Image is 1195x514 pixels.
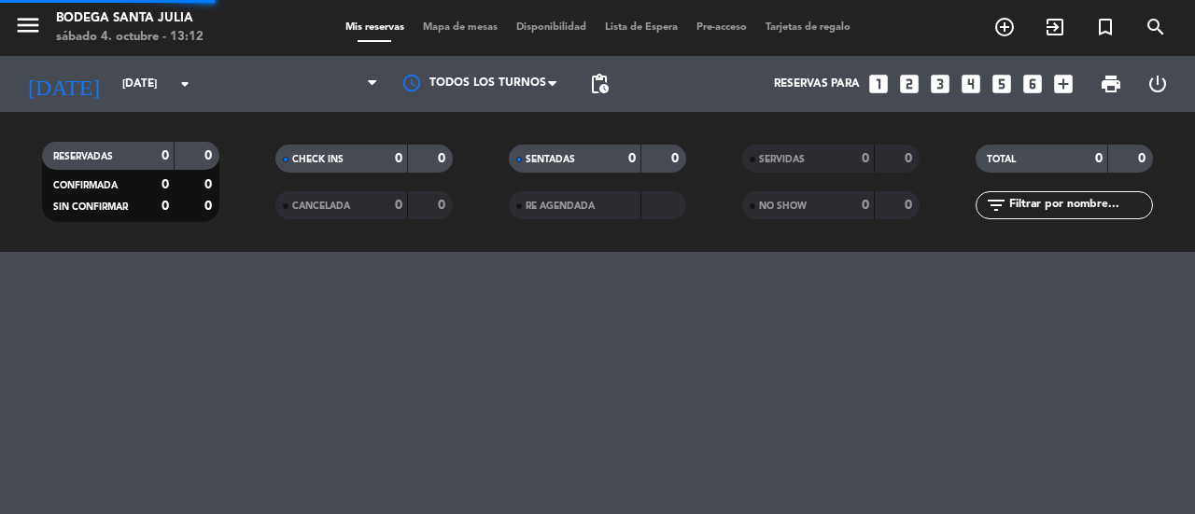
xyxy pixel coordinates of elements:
span: Reservas para [774,77,860,90]
strong: 0 [862,152,869,165]
strong: 0 [204,178,216,191]
i: looks_two [897,72,921,96]
i: looks_5 [990,72,1014,96]
i: turned_in_not [1094,16,1117,38]
span: Disponibilidad [507,22,596,33]
span: RESERVADAS [53,152,113,161]
i: looks_one [866,72,891,96]
i: filter_list [985,194,1007,216]
div: sábado 4. octubre - 13:12 [56,28,204,47]
span: Lista de Espera [596,22,687,33]
strong: 0 [905,199,916,212]
span: print [1100,73,1122,95]
i: menu [14,11,42,39]
i: looks_4 [959,72,983,96]
div: LOG OUT [1134,56,1181,112]
span: TOTAL [987,155,1016,164]
button: menu [14,11,42,46]
span: Mis reservas [336,22,414,33]
span: SIN CONFIRMAR [53,202,128,212]
strong: 0 [628,152,636,165]
span: pending_actions [588,73,611,95]
strong: 0 [1138,152,1149,165]
div: Bodega Santa Julia [56,9,204,28]
input: Filtrar por nombre... [1007,195,1152,215]
span: RE AGENDADA [526,201,595,211]
strong: 0 [671,152,682,165]
i: [DATE] [14,63,113,104]
i: looks_6 [1020,72,1045,96]
i: exit_to_app [1044,16,1066,38]
span: Mapa de mesas [414,22,507,33]
span: SENTADAS [526,155,575,164]
i: add_circle_outline [993,16,1016,38]
span: CHECK INS [292,155,344,164]
strong: 0 [1095,152,1103,165]
i: search [1145,16,1167,38]
i: add_box [1051,72,1075,96]
strong: 0 [438,199,449,212]
i: arrow_drop_down [174,73,196,95]
strong: 0 [162,178,169,191]
span: Tarjetas de regalo [756,22,860,33]
span: CONFIRMADA [53,181,118,190]
span: SERVIDAS [759,155,805,164]
i: looks_3 [928,72,952,96]
span: NO SHOW [759,201,807,211]
strong: 0 [862,199,869,212]
strong: 0 [204,200,216,213]
i: power_settings_new [1146,73,1169,95]
strong: 0 [204,149,216,162]
strong: 0 [438,152,449,165]
span: Pre-acceso [687,22,756,33]
span: CANCELADA [292,201,350,211]
strong: 0 [162,200,169,213]
strong: 0 [162,149,169,162]
strong: 0 [905,152,916,165]
strong: 0 [395,199,402,212]
strong: 0 [395,152,402,165]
